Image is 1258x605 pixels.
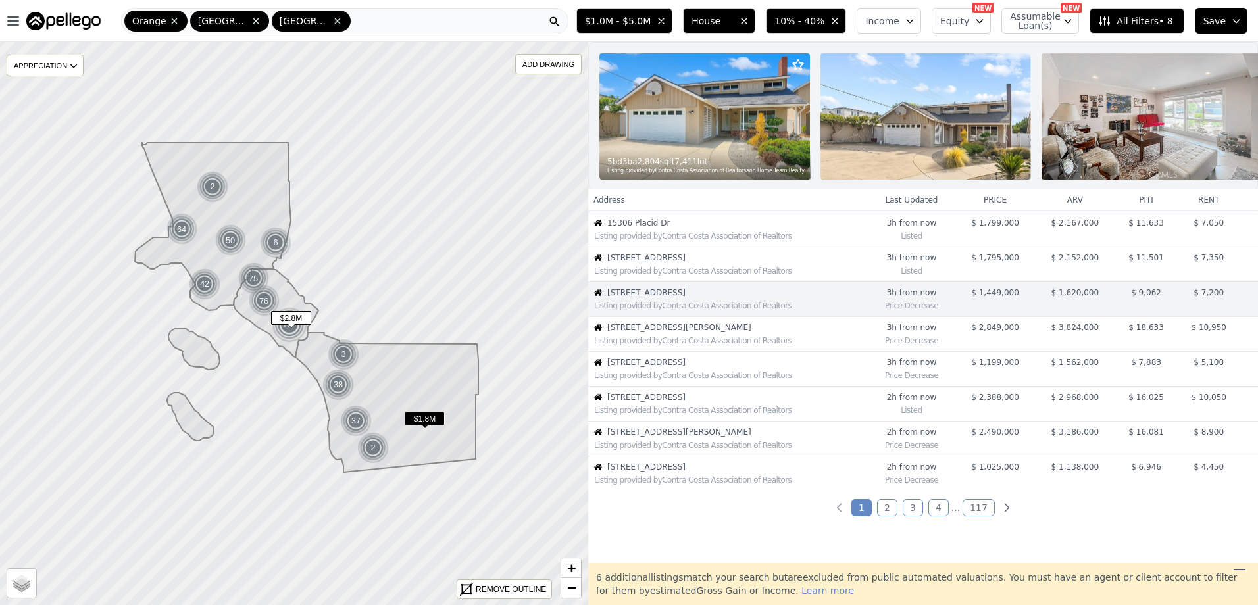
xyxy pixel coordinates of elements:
[594,219,602,227] img: House
[971,253,1019,262] span: $ 1,795,000
[1061,3,1082,13] div: NEW
[932,8,991,34] button: Equity
[594,440,867,450] div: Listing provided by Contra Costa Association of Realtors
[873,218,950,228] time: 2025-08-16 03:52
[247,284,282,318] img: g2.png
[1178,189,1240,210] th: rent
[873,287,950,298] time: 2025-08-16 03:52
[594,405,867,416] div: Listing provided by Contra Costa Association of Realtors
[607,253,867,263] span: [STREET_ADDRESS]
[1128,427,1163,437] span: $ 16,081
[165,212,199,246] img: g2.png
[322,369,355,400] img: g1.png
[357,432,390,464] img: g1.png
[7,569,36,598] a: Layers
[683,8,755,34] button: House
[607,322,867,333] span: [STREET_ADDRESS][PERSON_NAME]
[1203,14,1226,28] span: Save
[271,311,311,325] span: $2.8M
[1051,462,1099,472] span: $ 1,138,000
[1035,189,1115,210] th: arv
[272,307,307,343] div: 104
[607,157,805,167] div: 5 bd 3 ba sqft lot
[857,8,921,34] button: Income
[260,227,292,258] img: g1.png
[971,288,1019,297] span: $ 1,449,000
[340,405,372,437] img: g1.png
[516,55,581,74] div: ADD DRAWING
[873,253,950,263] time: 2025-08-16 03:52
[1051,427,1099,437] span: $ 3,186,000
[873,263,950,276] div: Listed
[638,157,660,167] span: 2,804
[1128,218,1163,228] span: $ 11,633
[1131,462,1161,472] span: $ 6,946
[594,335,867,346] div: Listing provided by Contra Costa Association of Realtors
[940,14,969,28] span: Equity
[594,393,602,401] img: House
[766,8,846,34] button: 10% - 40%
[588,42,1258,191] a: Property Photo 15bd3ba2,804sqft7,411lotListing provided byContra Costa Association of Realtorsand...
[165,212,199,246] div: 64
[588,189,868,210] th: Address
[774,14,824,28] span: 10% - 40%
[588,563,1258,605] div: 6 additional listing s match your search but are excluded from public automated valuations. You m...
[873,368,950,381] div: Price Decrease
[280,14,330,28] span: [GEOGRAPHIC_DATA]
[594,324,602,331] img: House
[1128,323,1163,332] span: $ 18,633
[1098,14,1172,28] span: All Filters • 8
[873,357,950,368] time: 2025-08-16 03:24
[1195,8,1247,34] button: Save
[476,583,546,595] div: REMOVE OUTLINE
[198,14,248,28] span: [GEOGRAPHIC_DATA]
[963,499,995,516] a: Page 117
[1194,462,1224,472] span: $ 4,450
[877,499,897,516] a: Page 2
[585,14,651,28] span: $1.0M - $5.0M
[567,560,576,576] span: +
[955,189,1035,210] th: price
[1131,288,1161,297] span: $ 9,062
[594,231,867,241] div: Listing provided by Contra Costa Association of Realtors
[971,427,1019,437] span: $ 2,490,000
[567,579,576,596] span: −
[972,3,994,13] div: NEW
[1051,358,1099,367] span: $ 1,562,000
[868,189,955,210] th: Last Updated
[1194,253,1224,262] span: $ 7,350
[873,472,950,485] div: Price Decrease
[873,333,950,346] div: Price Decrease
[971,218,1019,228] span: $ 1,799,000
[873,437,950,450] div: Price Decrease
[576,8,672,34] button: $1.0M - $5.0M
[971,323,1019,332] span: $ 2,849,000
[1128,393,1163,402] span: $ 16,025
[405,412,445,425] span: $1.8M
[594,370,867,381] div: Listing provided by Contra Costa Association of Realtors
[272,307,308,343] img: g3.png
[1051,393,1099,402] span: $ 2,968,000
[971,358,1019,367] span: $ 1,199,000
[971,462,1019,472] span: $ 1,025,000
[1194,288,1224,297] span: $ 7,200
[692,14,734,28] span: House
[26,12,101,30] img: Pellego
[594,301,867,311] div: Listing provided by Contra Costa Association of Realtors
[214,224,248,257] img: g2.png
[873,392,950,402] time: 2025-08-16 02:47
[237,262,271,295] img: g2.png
[1051,288,1099,297] span: $ 1,620,000
[851,499,872,516] a: Page 1 is your current page
[674,157,697,167] span: 7,411
[607,218,867,228] span: 15306 Placid Dr
[1194,427,1224,437] span: $ 8,900
[237,262,270,295] div: 75
[607,427,867,437] span: [STREET_ADDRESS][PERSON_NAME]
[951,502,960,513] a: Jump forward
[405,412,445,431] div: $1.8M
[594,475,867,485] div: Listing provided by Contra Costa Association of Realtors
[1010,12,1052,30] span: Assumable Loan(s)
[1194,218,1224,228] span: $ 7,050
[132,14,166,28] span: Orange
